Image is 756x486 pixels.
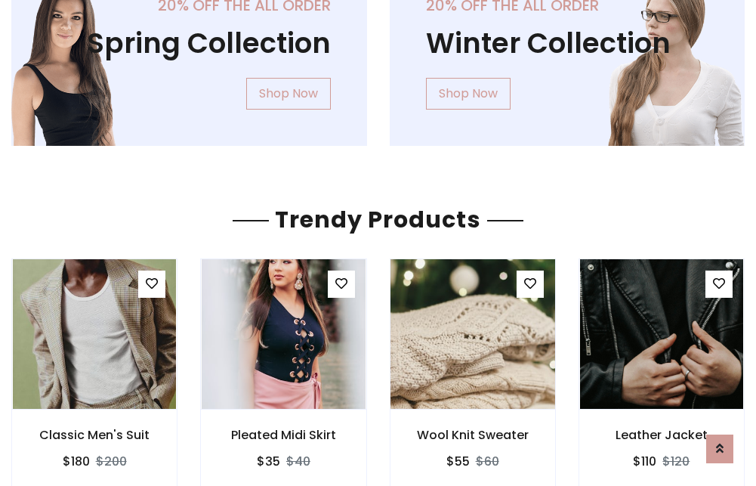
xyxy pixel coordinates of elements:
[426,26,709,60] h1: Winter Collection
[426,78,511,110] a: Shop Now
[633,454,656,469] h6: $110
[96,453,127,470] del: $200
[390,428,555,442] h6: Wool Knit Sweater
[48,26,331,60] h1: Spring Collection
[476,453,499,470] del: $60
[579,428,744,442] h6: Leather Jacket
[286,453,310,470] del: $40
[269,203,487,236] span: Trendy Products
[12,428,177,442] h6: Classic Men's Suit
[662,453,690,470] del: $120
[63,454,90,469] h6: $180
[257,454,280,469] h6: $35
[446,454,470,469] h6: $55
[201,428,366,442] h6: Pleated Midi Skirt
[246,78,331,110] a: Shop Now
